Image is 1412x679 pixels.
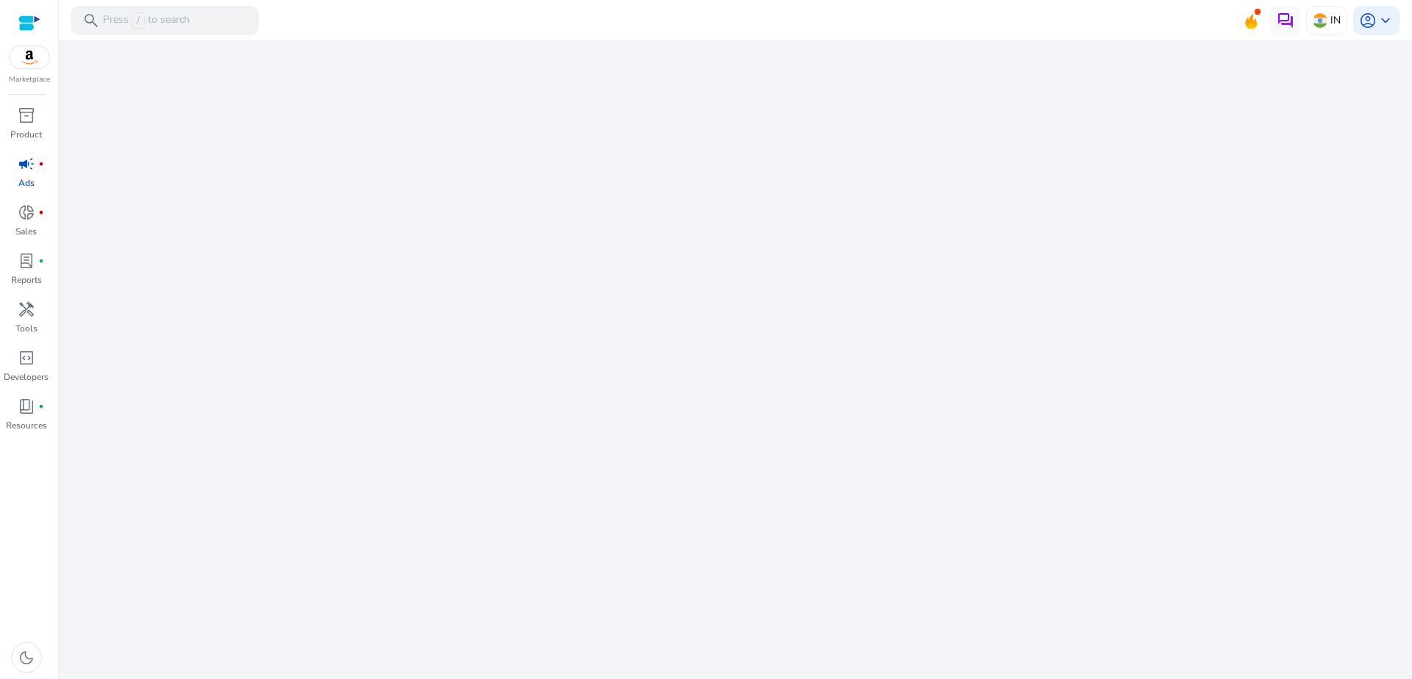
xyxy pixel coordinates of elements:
[132,12,145,29] span: /
[1313,13,1327,28] img: in.svg
[9,74,50,85] p: Marketplace
[18,349,35,367] span: code_blocks
[11,273,42,287] p: Reports
[18,176,35,190] p: Ads
[18,398,35,415] span: book_4
[6,419,47,432] p: Resources
[38,403,44,409] span: fiber_manual_record
[38,161,44,167] span: fiber_manual_record
[18,204,35,221] span: donut_small
[1359,12,1377,29] span: account_circle
[15,322,38,335] p: Tools
[18,155,35,173] span: campaign
[38,209,44,215] span: fiber_manual_record
[15,225,37,238] p: Sales
[18,649,35,667] span: dark_mode
[18,301,35,318] span: handyman
[38,258,44,264] span: fiber_manual_record
[4,370,49,384] p: Developers
[103,12,190,29] p: Press to search
[1330,7,1341,33] p: IN
[1377,12,1394,29] span: keyboard_arrow_down
[18,252,35,270] span: lab_profile
[10,46,49,68] img: amazon.svg
[82,12,100,29] span: search
[10,128,42,141] p: Product
[18,107,35,124] span: inventory_2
